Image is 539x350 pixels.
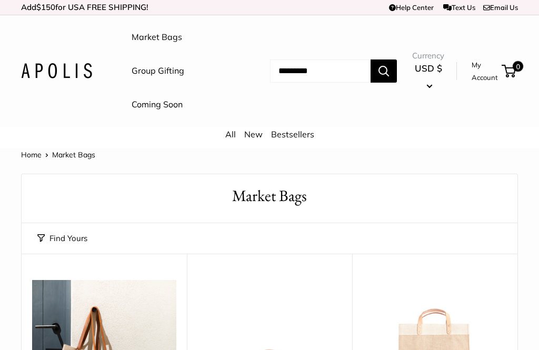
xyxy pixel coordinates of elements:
span: 0 [513,61,523,72]
span: Currency [412,48,444,63]
a: Bestsellers [271,129,314,139]
a: Home [21,150,42,159]
a: Text Us [443,3,475,12]
a: New [244,129,263,139]
img: Apolis [21,63,92,78]
span: $150 [36,2,55,12]
a: Market Bags [132,29,182,45]
button: Search [371,59,397,83]
span: Market Bags [52,150,95,159]
a: My Account [472,58,498,84]
nav: Breadcrumb [21,148,95,162]
h1: Market Bags [37,185,502,207]
a: Coming Soon [132,97,183,113]
a: All [225,129,236,139]
span: USD $ [415,63,442,74]
button: Find Yours [37,231,87,246]
input: Search... [270,59,371,83]
a: Group Gifting [132,63,184,79]
a: Email Us [483,3,518,12]
a: Help Center [389,3,434,12]
button: USD $ [412,60,444,94]
a: 0 [503,65,516,77]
